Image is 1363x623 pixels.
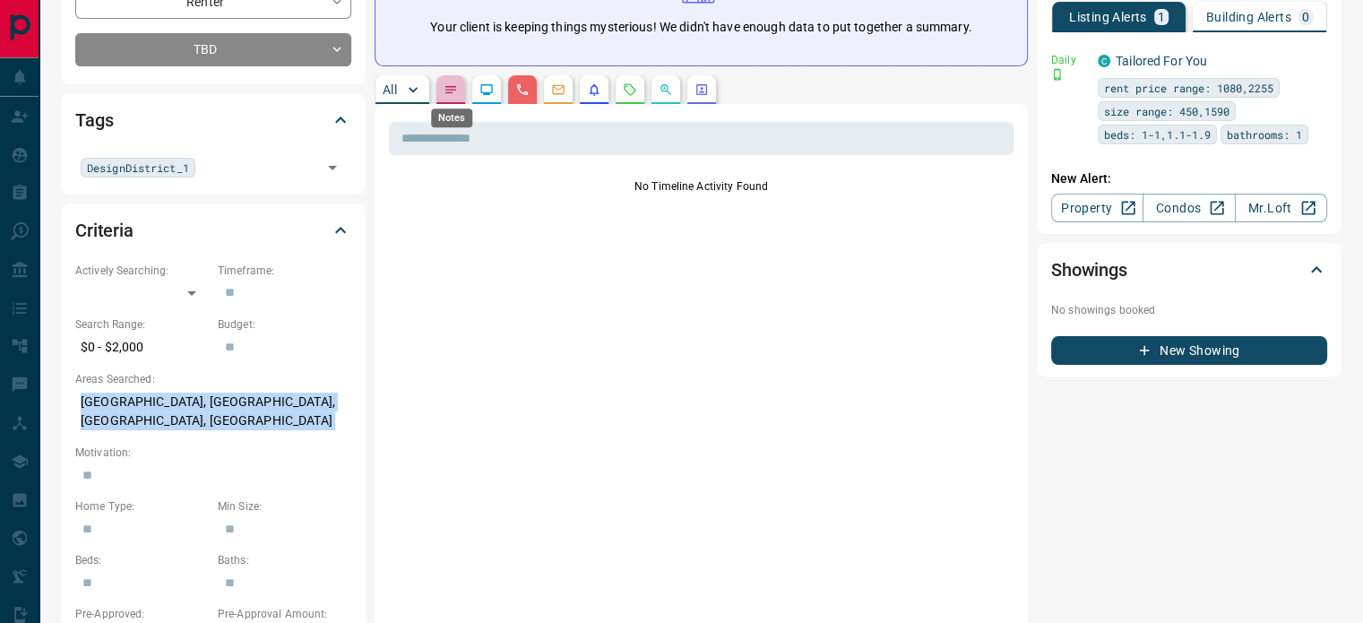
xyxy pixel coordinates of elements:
[623,82,637,97] svg: Requests
[75,106,113,134] h2: Tags
[1051,302,1327,318] p: No showings booked
[218,498,351,515] p: Min Size:
[1116,54,1207,68] a: Tailored For You
[1051,336,1327,365] button: New Showing
[320,155,345,180] button: Open
[218,606,351,622] p: Pre-Approval Amount:
[1104,125,1211,143] span: beds: 1-1,1.1-1.9
[694,82,709,97] svg: Agent Actions
[75,371,351,387] p: Areas Searched:
[75,445,351,461] p: Motivation:
[218,263,351,279] p: Timeframe:
[1098,55,1110,67] div: condos.ca
[218,552,351,568] p: Baths:
[75,33,351,66] div: TBD
[551,82,565,97] svg: Emails
[515,82,530,97] svg: Calls
[1051,52,1087,68] p: Daily
[75,263,209,279] p: Actively Searching:
[75,498,209,515] p: Home Type:
[75,316,209,333] p: Search Range:
[75,216,134,245] h2: Criteria
[1206,11,1291,23] p: Building Alerts
[1104,79,1273,97] span: rent price range: 1080,2255
[430,18,971,37] p: Your client is keeping things mysterious! We didn't have enough data to put together a summary.
[75,387,351,436] p: [GEOGRAPHIC_DATA], [GEOGRAPHIC_DATA], [GEOGRAPHIC_DATA], [GEOGRAPHIC_DATA]
[1051,248,1327,291] div: Showings
[1051,169,1327,188] p: New Alert:
[659,82,673,97] svg: Opportunities
[75,333,209,362] p: $0 - $2,000
[1069,11,1147,23] p: Listing Alerts
[1143,194,1235,222] a: Condos
[383,83,397,96] p: All
[1227,125,1302,143] span: bathrooms: 1
[1051,194,1143,222] a: Property
[1051,255,1127,284] h2: Showings
[218,316,351,333] p: Budget:
[75,606,209,622] p: Pre-Approved:
[1051,68,1064,81] svg: Push Notification Only
[1302,11,1309,23] p: 0
[479,82,494,97] svg: Lead Browsing Activity
[87,159,189,177] span: DesignDistrict_1
[1104,102,1229,120] span: size range: 450,1590
[75,99,351,142] div: Tags
[75,209,351,252] div: Criteria
[587,82,601,97] svg: Listing Alerts
[1235,194,1327,222] a: Mr.Loft
[1158,11,1165,23] p: 1
[75,552,209,568] p: Beds:
[389,178,1014,195] p: No Timeline Activity Found
[444,82,458,97] svg: Notes
[431,108,472,127] div: Notes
